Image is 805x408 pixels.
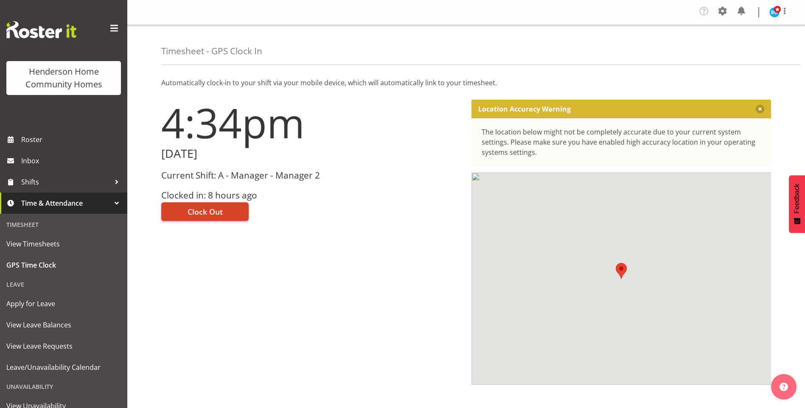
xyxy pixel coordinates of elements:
a: Leave/Unavailability Calendar [2,357,125,378]
button: Close message [756,105,764,113]
button: Clock Out [161,202,249,221]
span: Shifts [21,176,110,188]
h2: [DATE] [161,147,461,160]
div: Timesheet [2,216,125,233]
a: Apply for Leave [2,293,125,314]
h3: Clocked in: 8 hours ago [161,190,461,200]
div: Unavailability [2,378,125,395]
div: Leave [2,276,125,293]
button: Feedback - Show survey [789,175,805,233]
a: View Timesheets [2,233,125,254]
a: GPS Time Clock [2,254,125,276]
a: View Leave Requests [2,335,125,357]
span: Apply for Leave [6,297,121,310]
img: Rosterit website logo [6,21,76,38]
span: Clock Out [188,206,223,217]
span: Inbox [21,154,123,167]
span: Feedback [793,184,801,213]
span: View Leave Balances [6,319,121,331]
span: Roster [21,133,123,146]
span: Leave/Unavailability Calendar [6,361,121,374]
span: GPS Time Clock [6,259,121,271]
p: Automatically clock-in to your shift via your mobile device, which will automatically link to you... [161,78,771,88]
img: help-xxl-2.png [780,383,788,391]
div: Henderson Home Community Homes [15,65,112,91]
span: View Timesheets [6,238,121,250]
span: View Leave Requests [6,340,121,352]
h1: 4:34pm [161,100,461,145]
h3: Current Shift: A - Manager - Manager 2 [161,170,461,180]
img: barbara-dunlop8515.jpg [769,7,780,17]
h4: Timesheet - GPS Clock In [161,46,262,56]
div: The location below might not be completely accurate due to your current system settings. Please m... [482,127,761,157]
span: Time & Attendance [21,197,110,210]
a: View Leave Balances [2,314,125,335]
p: Location Accuracy Warning [478,105,571,113]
